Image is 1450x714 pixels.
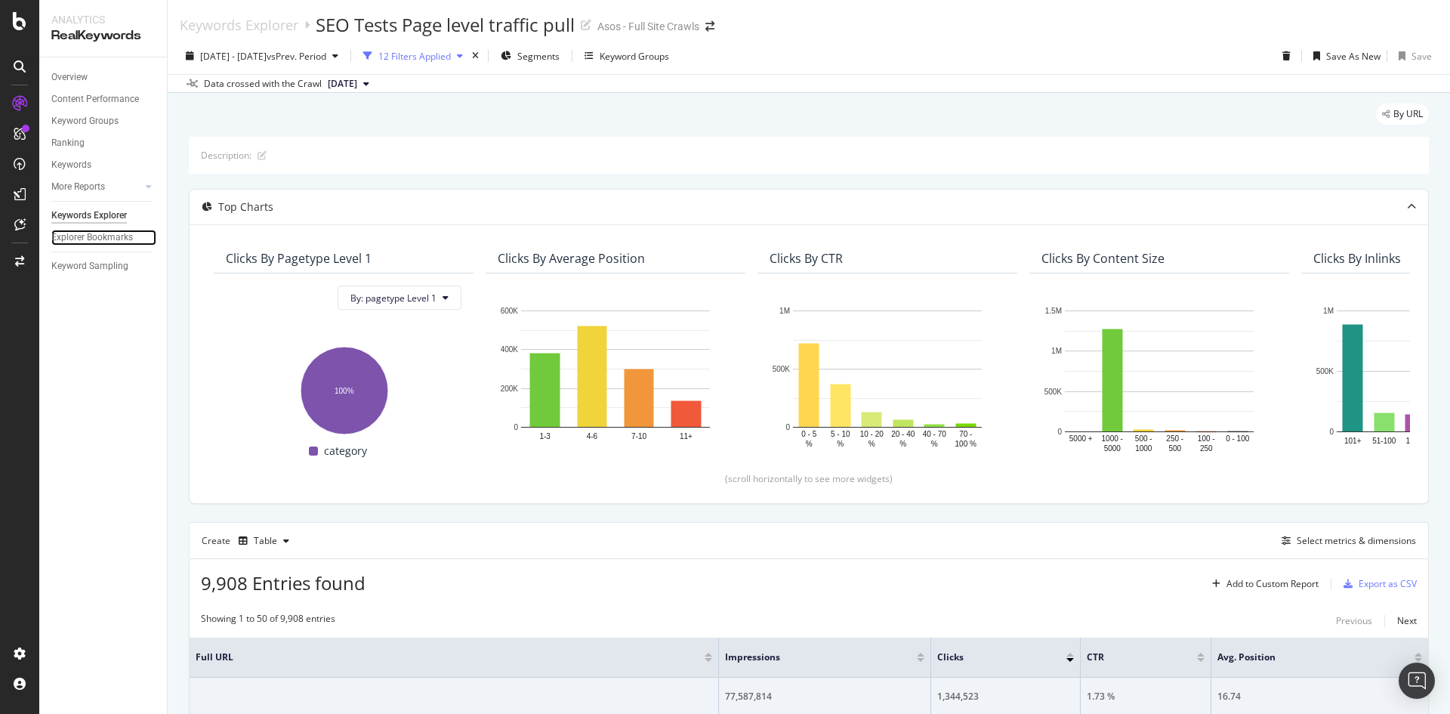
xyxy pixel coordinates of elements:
text: 1000 [1135,444,1152,453]
button: 12 Filters Applied [357,44,469,68]
a: Explorer Bookmarks [51,230,156,246]
div: Overview [51,70,88,85]
text: % [868,439,875,447]
button: Add to Custom Report [1206,572,1319,596]
a: Keywords [51,157,156,173]
text: 101+ [1344,436,1362,444]
div: times [469,48,482,63]
div: 1.73 % [1087,690,1205,703]
text: 250 - [1166,434,1183,443]
div: Keywords Explorer [180,17,298,33]
a: Content Performance [51,91,156,107]
span: [DATE] - [DATE] [200,50,267,63]
div: 77,587,814 [725,690,924,703]
div: Select metrics & dimensions [1297,534,1416,547]
div: Explorer Bookmarks [51,230,133,246]
text: 40 - 70 [923,429,947,437]
text: 500 [1168,444,1181,453]
text: 7-10 [631,431,646,440]
button: Previous [1336,612,1372,630]
span: CTR [1087,651,1174,664]
button: Export as CSV [1337,572,1417,596]
text: 0 [514,423,518,431]
button: Save [1393,44,1432,68]
a: Keyword Groups [51,113,156,129]
svg: A chart. [1041,303,1277,455]
text: 5 - 10 [831,429,850,437]
div: (scroll horizontally to see more widgets) [208,472,1410,485]
div: Showing 1 to 50 of 9,908 entries [201,612,335,630]
text: 100% [335,386,354,394]
text: 500K [1044,387,1063,395]
a: Keyword Sampling [51,258,156,274]
button: Keyword Groups [578,44,675,68]
text: 0 - 100 [1226,434,1250,443]
text: 20 - 40 [891,429,915,437]
text: 600K [501,307,519,315]
button: Table [233,529,295,553]
text: 0 [785,423,790,431]
text: 1M [779,307,790,315]
div: 1,344,523 [937,690,1075,703]
span: Impressions [725,651,894,664]
span: 9,908 Entries found [201,570,366,595]
div: More Reports [51,179,105,195]
text: 250 [1200,444,1213,453]
div: Export as CSV [1359,577,1417,590]
text: 1.5M [1045,307,1062,315]
div: A chart. [498,303,733,450]
span: Avg. Position [1217,651,1392,664]
a: More Reports [51,179,141,195]
div: Open Intercom Messenger [1399,663,1435,699]
span: category [324,442,367,460]
div: Add to Custom Report [1226,580,1319,589]
div: arrow-right-arrow-left [705,21,714,32]
div: Top Charts [218,199,273,215]
div: Keywords Explorer [51,208,127,224]
div: Analytics [51,12,155,27]
div: Next [1397,614,1417,627]
button: [DATE] - [DATE]vsPrev. Period [180,44,344,68]
text: 51-100 [1372,436,1396,444]
text: 5000 + [1069,434,1093,443]
button: By: pagetype Level 1 [338,286,461,310]
text: 0 - 5 [801,429,816,437]
div: Keyword Sampling [51,258,128,274]
text: 5000 [1104,444,1121,453]
text: 400K [501,345,519,354]
div: RealKeywords [51,27,155,45]
text: 500 - [1135,434,1152,443]
div: 12 Filters Applied [378,50,451,63]
text: % [837,439,844,447]
svg: A chart. [770,303,1005,450]
text: % [899,439,906,447]
div: Data crossed with the Crawl [204,77,322,91]
text: 100 - [1198,434,1215,443]
text: 1000 - [1102,434,1123,443]
div: Keywords [51,157,91,173]
div: SEO Tests Page level traffic pull [316,12,575,38]
a: Ranking [51,135,156,151]
div: Create [202,529,295,553]
text: 0 [1329,428,1334,436]
div: 16.74 [1217,690,1422,703]
div: Description: [201,149,251,162]
div: Ranking [51,135,85,151]
div: Clicks By pagetype Level 1 [226,251,372,266]
text: 1M [1323,307,1334,315]
div: Keyword Groups [51,113,119,129]
text: 1-3 [539,431,551,440]
span: 2025 Mar. 26th [328,77,357,91]
a: Keywords Explorer [51,208,156,224]
div: Clicks By Content Size [1041,251,1165,266]
text: % [931,439,938,447]
svg: A chart. [226,339,461,437]
span: vs Prev. Period [267,50,326,63]
button: Select metrics & dimensions [1276,532,1416,550]
span: Full URL [196,651,682,664]
text: 16-50 [1405,436,1425,444]
div: Content Performance [51,91,139,107]
text: 0 [1057,428,1062,436]
button: Save As New [1307,44,1381,68]
text: 200K [501,384,519,392]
